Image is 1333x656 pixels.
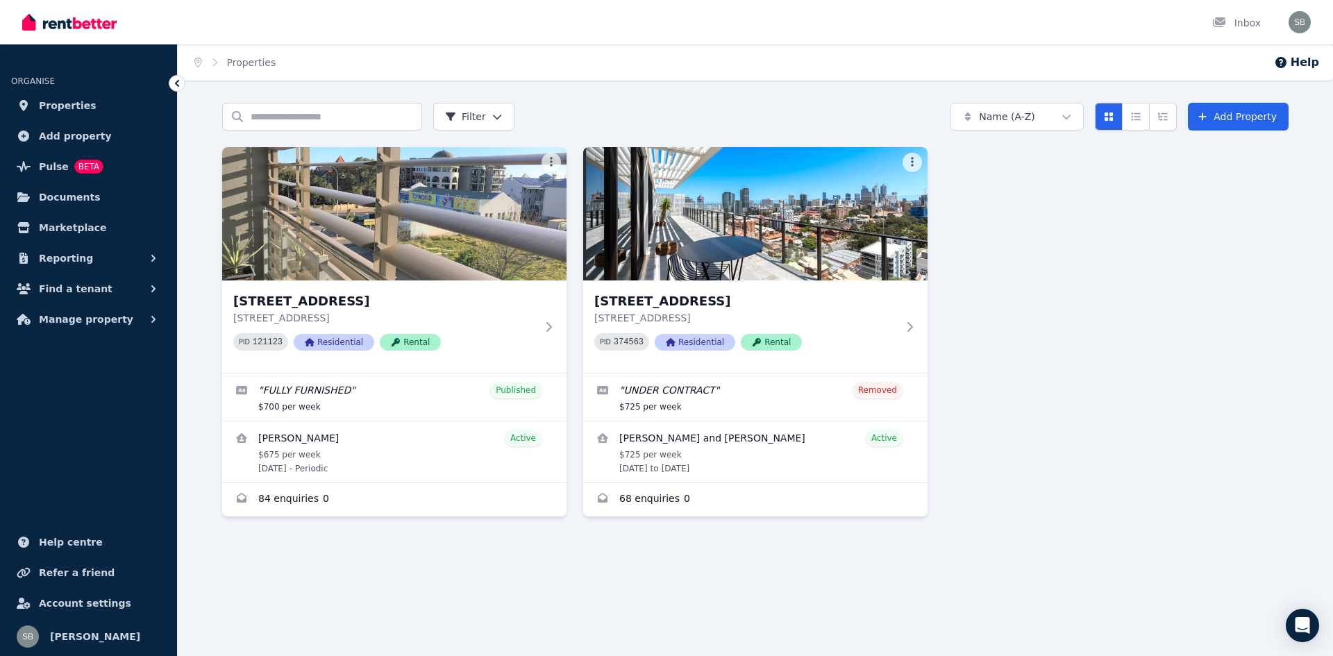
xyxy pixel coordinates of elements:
img: Slav Brajnik [17,625,39,648]
span: BETA [74,160,103,174]
img: Slav Brajnik [1289,11,1311,33]
span: Name (A-Z) [979,110,1035,124]
a: Refer a friend [11,559,166,587]
h3: [STREET_ADDRESS] [233,292,536,311]
span: Help centre [39,534,103,550]
span: Reporting [39,250,93,267]
span: Properties [39,97,97,114]
div: Inbox [1212,16,1261,30]
span: Account settings [39,595,131,612]
button: Reporting [11,244,166,272]
button: Expanded list view [1149,103,1177,131]
div: Open Intercom Messenger [1286,609,1319,642]
div: View options [1095,103,1177,131]
button: More options [542,153,561,172]
a: 605/35 Bronte St, East Perth[STREET_ADDRESS][STREET_ADDRESS]PID 374563ResidentialRental [583,147,928,373]
button: Compact list view [1122,103,1150,131]
code: 121123 [253,337,283,347]
button: More options [903,153,922,172]
h3: [STREET_ADDRESS] [594,292,897,311]
a: Properties [227,57,276,68]
a: Help centre [11,528,166,556]
a: Edit listing: FULLY FURNISHED [222,373,567,421]
span: Add property [39,128,112,144]
span: Pulse [39,158,69,175]
small: PID [600,338,611,346]
span: Filter [445,110,486,124]
span: Rental [380,334,441,351]
button: Filter [433,103,514,131]
img: 605/35 Bronte St, East Perth [583,147,928,280]
a: Enquiries for 605/35 Bronte St, East Perth [583,483,928,516]
button: Card view [1095,103,1123,131]
button: Manage property [11,305,166,333]
button: Help [1274,54,1319,71]
small: PID [239,338,250,346]
span: Rental [741,334,802,351]
a: View details for Timothy Mitchell [222,421,567,482]
span: Refer a friend [39,564,115,581]
span: Find a tenant [39,280,112,297]
a: Edit listing: UNDER CONTRACT [583,373,928,421]
p: [STREET_ADDRESS] [233,311,536,325]
span: Marketplace [39,219,106,236]
a: Add property [11,122,166,150]
img: RentBetter [22,12,117,33]
a: Marketplace [11,214,166,242]
button: Find a tenant [11,275,166,303]
code: 374563 [614,337,644,347]
a: Account settings [11,589,166,617]
span: Manage property [39,311,133,328]
a: Properties [11,92,166,119]
a: Add Property [1188,103,1289,131]
a: Enquiries for 34/10 Quarry Street, Fremantle [222,483,567,516]
button: Name (A-Z) [950,103,1084,131]
span: Documents [39,189,101,205]
nav: Breadcrumb [178,44,292,81]
a: PulseBETA [11,153,166,180]
span: [PERSON_NAME] [50,628,140,645]
a: View details for Abigail Ward and Ryan Healy [583,421,928,482]
span: ORGANISE [11,76,55,86]
span: Residential [294,334,374,351]
a: 34/10 Quarry Street, Fremantle[STREET_ADDRESS][STREET_ADDRESS]PID 121123ResidentialRental [222,147,567,373]
a: Documents [11,183,166,211]
p: [STREET_ADDRESS] [594,311,897,325]
img: 34/10 Quarry Street, Fremantle [222,147,567,280]
span: Residential [655,334,735,351]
